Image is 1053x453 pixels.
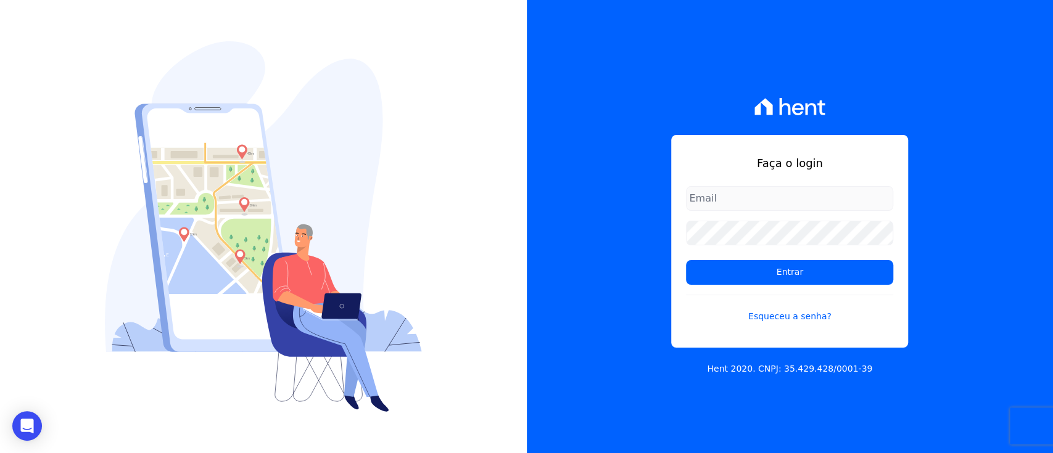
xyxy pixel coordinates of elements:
[686,295,893,323] a: Esqueceu a senha?
[707,362,872,375] p: Hent 2020. CNPJ: 35.429.428/0001-39
[686,155,893,171] h1: Faça o login
[686,186,893,211] input: Email
[105,41,422,412] img: Login
[686,260,893,285] input: Entrar
[12,411,42,441] div: Open Intercom Messenger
